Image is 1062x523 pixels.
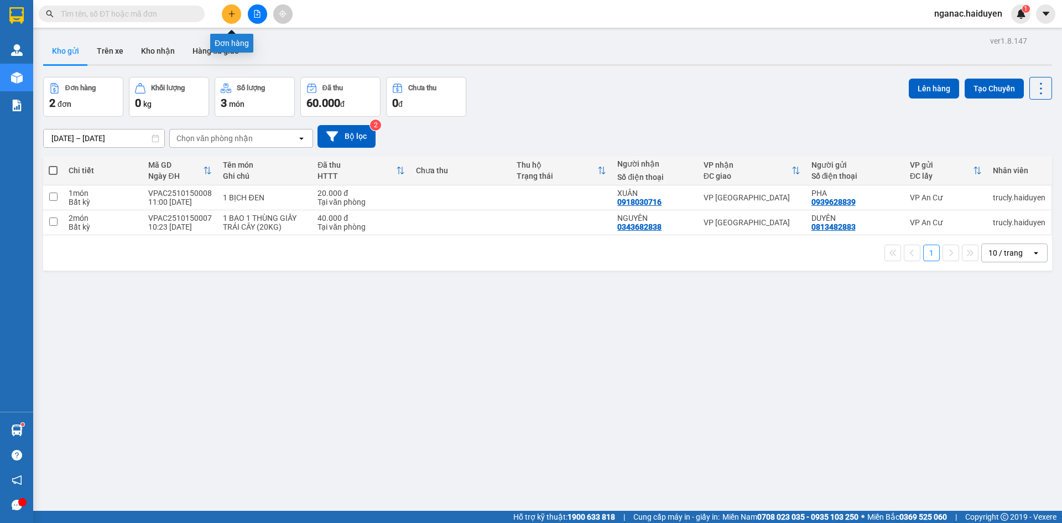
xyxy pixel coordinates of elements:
span: notification [12,475,22,485]
div: VP [GEOGRAPHIC_DATA] [704,218,800,227]
div: Đơn hàng [210,34,253,53]
svg: open [297,134,306,143]
div: XUÂN [617,189,692,198]
div: Tại văn phòng [317,222,405,231]
span: món [229,100,244,108]
span: file-add [253,10,261,18]
div: 1 BỊCH ĐEN [223,193,306,202]
button: plus [222,4,241,24]
div: ĐC giao [704,172,792,180]
div: 20.000 [8,71,88,85]
span: search [46,10,54,18]
div: Khối lượng [151,84,185,92]
input: Tìm tên, số ĐT hoặc mã đơn [61,8,191,20]
span: đ [398,100,403,108]
th: Toggle SortBy [904,156,987,185]
span: | [623,511,625,523]
span: caret-down [1041,9,1051,19]
span: Rồi : [8,73,27,84]
div: 0918030716 [617,198,662,206]
div: Ngày ĐH [148,172,203,180]
div: 40.000 đ [317,214,405,222]
div: VP [GEOGRAPHIC_DATA] [95,9,207,36]
button: Hàng đã giao [184,38,248,64]
img: solution-icon [11,100,23,111]
div: 10 / trang [988,247,1023,258]
span: Hỗ trợ kỹ thuật: [513,511,615,523]
img: icon-new-feature [1016,9,1026,19]
div: Bất kỳ [69,222,137,231]
span: Cung cấp máy in - giấy in: [633,511,720,523]
sup: 1 [21,423,24,426]
div: Người gửi [811,160,899,169]
div: 0912352565 [9,36,87,51]
div: 1 món [69,189,137,198]
span: nganac.haiduyen [925,7,1011,20]
button: Kho gửi [43,38,88,64]
div: 0813482883 [811,222,856,231]
button: Số lượng3món [215,77,295,117]
div: trucly.haiduyen [993,193,1045,202]
button: Khối lượng0kg [129,77,209,117]
div: Người nhận [617,159,692,168]
button: Đơn hàng2đơn [43,77,123,117]
button: Trên xe [88,38,132,64]
sup: 2 [370,120,381,131]
div: NGUYÊN [617,214,692,222]
div: Chưa thu [408,84,436,92]
span: message [12,500,22,510]
span: question-circle [12,450,22,460]
div: DUYÊN [811,214,899,222]
div: Chọn văn phòng nhận [176,133,253,144]
th: Toggle SortBy [511,156,612,185]
button: 1 [923,245,940,261]
div: Trạng thái [517,172,597,180]
span: 0 [135,96,141,110]
span: plus [228,10,236,18]
button: caret-down [1036,4,1055,24]
div: Số lượng [237,84,265,92]
button: Chưa thu0đ [386,77,466,117]
span: kg [143,100,152,108]
div: VP gửi [910,160,973,169]
span: đ [340,100,345,108]
span: ⚪️ [861,515,865,519]
button: Đã thu60.000đ [300,77,381,117]
div: VP nhận [704,160,792,169]
span: Gửi: [9,11,27,22]
button: Lên hàng [909,79,959,99]
span: copyright [1001,513,1008,521]
div: Nhân viên [993,166,1045,175]
span: Miền Nam [722,511,858,523]
img: logo-vxr [9,7,24,24]
span: đơn [58,100,71,108]
span: 2 [49,96,55,110]
div: 10:23 [DATE] [148,222,212,231]
div: Bất kỳ [69,198,137,206]
span: 0 [392,96,398,110]
img: warehouse-icon [11,44,23,56]
div: Thu hộ [517,160,597,169]
button: aim [273,4,293,24]
span: Miền Bắc [867,511,947,523]
div: Mã GD [148,160,203,169]
div: Chưa thu [416,166,506,175]
span: 1 [1024,5,1028,13]
span: 60.000 [306,96,340,110]
img: warehouse-icon [11,424,23,436]
div: HTTT [317,172,396,180]
div: 0907035014 [95,49,207,65]
div: Chi tiết [69,166,137,175]
div: PHA [811,189,899,198]
div: 0939628839 [811,198,856,206]
div: VP An Cư [9,9,87,23]
div: Số điện thoại [811,172,899,180]
span: Nhận: [95,11,121,22]
div: Đơn hàng [65,84,96,92]
button: Tạo Chuyến [965,79,1024,99]
div: VP An Cư [910,193,982,202]
th: Toggle SortBy [143,156,217,185]
div: Tên món [223,160,306,169]
button: Kho nhận [132,38,184,64]
svg: open [1032,248,1040,257]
